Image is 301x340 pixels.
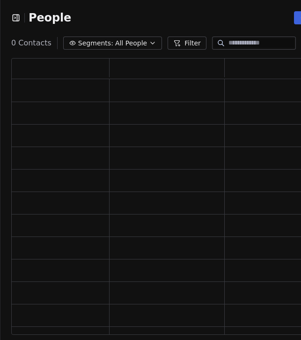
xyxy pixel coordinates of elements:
[168,37,206,50] button: Filter
[29,11,71,25] span: People
[78,38,113,48] span: Segments:
[11,37,51,49] span: 0 Contacts
[115,38,147,48] span: All People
